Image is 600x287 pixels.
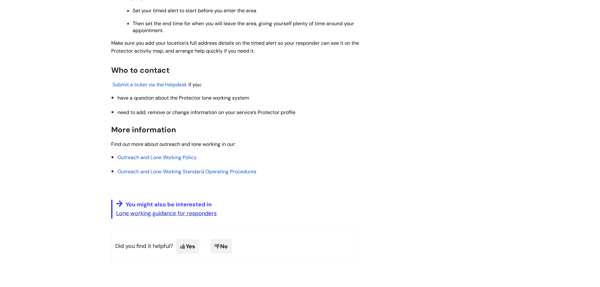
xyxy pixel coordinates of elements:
[116,210,217,217] a: Lone working guidance for responders
[188,81,202,88] span: if you:
[111,141,236,147] span: Find out more about outreach and lone working in our:
[126,201,212,208] span: You might also be interested in
[112,81,187,88] a: Submit a ticket via the Helpdesk
[176,239,199,254] span: Yes
[117,109,295,116] span: need to add, remove or change information on your service’s Protector profile
[117,168,256,175] a: Outreach and Lone Working Standard Operating Procedures
[111,229,360,264] p: Did you find it helpful?
[117,95,249,101] span: have a question about the Protector lone working system
[111,65,169,75] span: Who to contact
[133,20,354,34] span: Then set the end time for when you will leave the area, giving yourself plenty of time around you...
[111,40,359,54] span: Make sure you add your location's full address details on the timed alert so your responder can s...
[210,239,232,254] span: No
[133,7,256,14] span: Set your timed alert to start before you enter the area
[111,125,176,135] span: More information
[117,154,197,161] a: Outreach and Lone Working Policy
